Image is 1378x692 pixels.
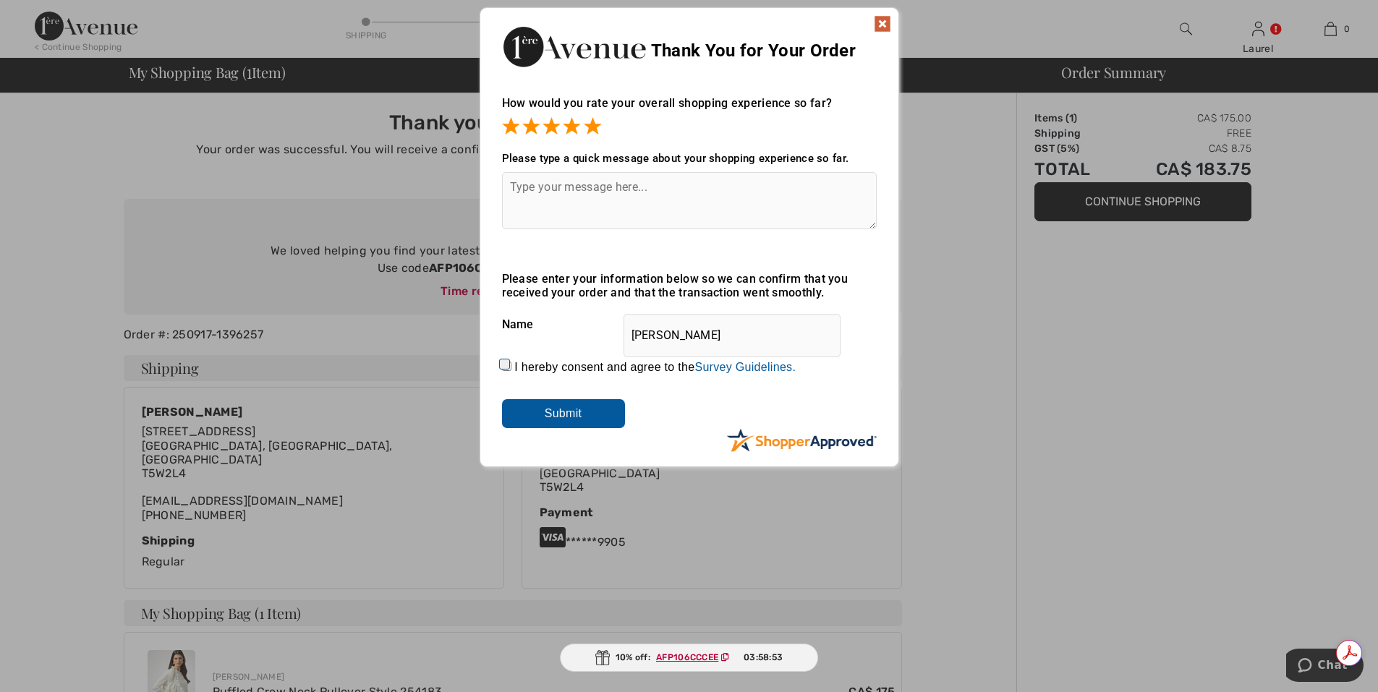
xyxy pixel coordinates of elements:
div: 10% off: [560,644,819,672]
div: Name [502,307,877,343]
span: Thank You for Your Order [651,40,856,61]
img: Gift.svg [595,650,610,665]
input: Submit [502,399,625,428]
ins: AFP106CCCEE [656,652,718,662]
span: 03:58:53 [744,651,783,664]
img: x [874,15,891,33]
div: Please type a quick message about your shopping experience so far. [502,152,877,165]
div: How would you rate your overall shopping experience so far? [502,82,877,137]
div: Please enter your information below so we can confirm that you received your order and that the t... [502,272,877,299]
span: Chat [32,10,61,23]
label: I hereby consent and agree to the [514,361,796,374]
a: Survey Guidelines. [694,361,796,373]
img: Thank You for Your Order [502,22,647,71]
